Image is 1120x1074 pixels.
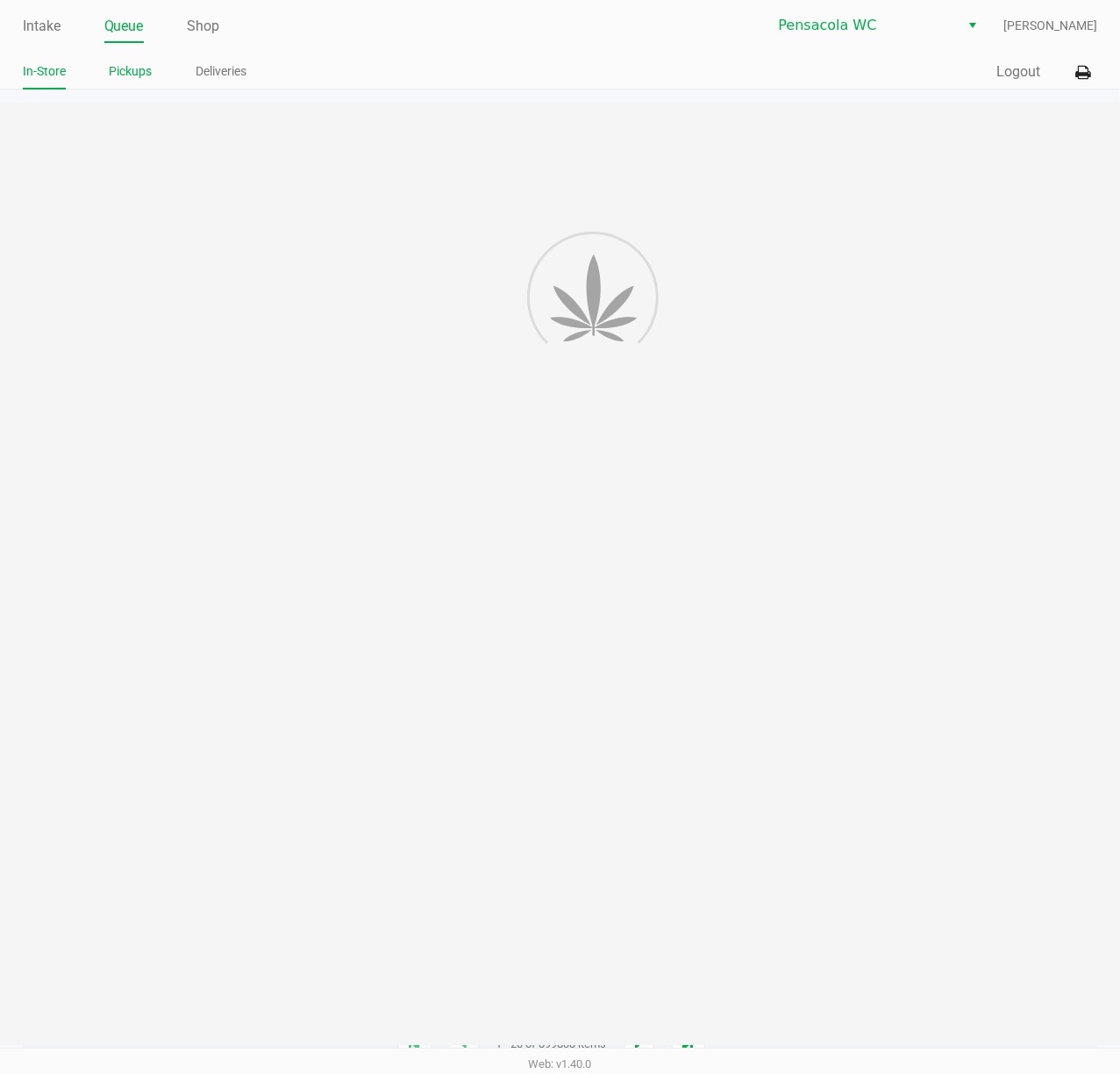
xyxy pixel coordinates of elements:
a: Intake [23,14,61,39]
a: Deliveries [196,61,247,82]
button: Logout [996,61,1040,82]
a: Shop [188,14,220,39]
a: Queue [104,14,144,39]
span: [PERSON_NAME] [1003,17,1097,35]
span: Pensacola WC [778,15,949,36]
a: In-Store [23,61,66,82]
a: Pickups [110,61,153,82]
span: Web: v1.40.0 [529,1057,592,1070]
button: Select [959,10,985,41]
